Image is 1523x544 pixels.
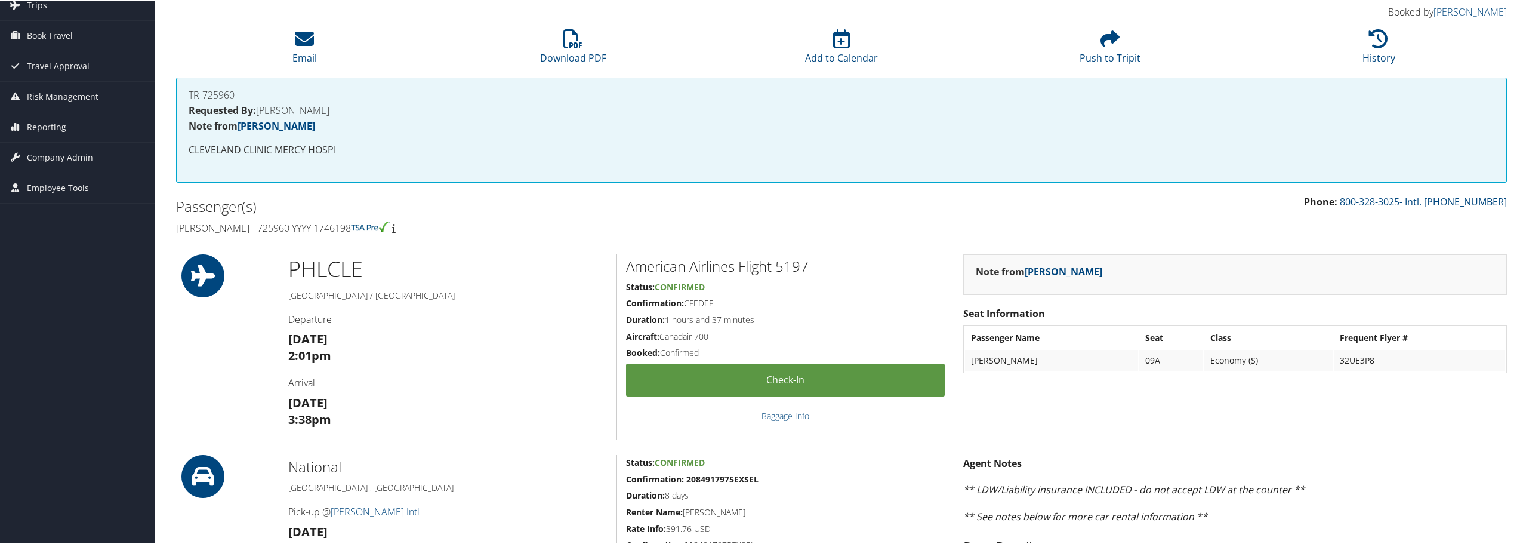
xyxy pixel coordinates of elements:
[1188,5,1507,18] h4: Booked by
[626,330,945,342] h5: Canadair 700
[626,506,683,517] strong: Renter Name:
[176,196,833,216] h2: Passenger(s)
[1204,349,1332,371] td: Economy (S)
[27,173,89,202] span: Employee Tools
[976,265,1102,278] strong: Note from
[626,281,655,292] strong: Status:
[626,346,660,358] strong: Booked:
[288,481,608,493] h5: [GEOGRAPHIC_DATA] , [GEOGRAPHIC_DATA]
[288,411,331,427] strong: 3:38pm
[626,489,665,500] strong: Duration:
[626,363,945,396] a: Check-in
[27,51,90,81] span: Travel Approval
[288,330,328,346] strong: [DATE]
[1304,195,1337,208] strong: Phone:
[189,105,1494,115] h4: [PERSON_NAME]
[626,314,665,325] strong: Duration:
[805,35,878,64] a: Add to Calendar
[540,35,606,64] a: Download PDF
[626,506,945,518] h5: [PERSON_NAME]
[351,221,390,232] img: tsa-precheck.png
[963,456,1022,469] strong: Agent Notes
[963,482,1305,496] em: ** LDW/Liability insurance INCLUDED - do not accept LDW at the counter **
[189,142,1494,158] p: CLEVELAND CLINIC MERCY HOSPI
[965,349,1138,371] td: [PERSON_NAME]
[626,330,659,342] strong: Aircraft:
[292,35,317,64] a: Email
[963,306,1045,319] strong: Seat Information
[288,456,608,477] h2: National
[189,103,256,116] strong: Requested By:
[288,347,331,363] strong: 2:01pm
[965,327,1138,348] th: Passenger Name
[1139,327,1203,348] th: Seat
[761,410,809,421] a: Baggage Info
[1334,327,1505,348] th: Frequent Flyer #
[1334,349,1505,371] td: 32UE3P8
[331,505,420,518] a: [PERSON_NAME] Intl
[626,256,945,276] h2: American Airlines Flight 5197
[626,297,945,309] h5: CFEDEF
[288,254,608,284] h1: PHL CLE
[288,312,608,325] h4: Departure
[288,523,328,539] strong: [DATE]
[1204,327,1332,348] th: Class
[27,142,93,172] span: Company Admin
[626,473,759,484] strong: Confirmation: 2084917975EXSEL
[626,346,945,358] h5: Confirmed
[655,456,705,468] span: Confirmed
[1025,265,1102,278] a: [PERSON_NAME]
[27,20,73,50] span: Book Travel
[1340,195,1507,208] a: 800-328-3025- Intl. [PHONE_NUMBER]
[176,221,833,234] h4: [PERSON_NAME] - 725960 YYYY 1746198
[238,119,315,132] a: [PERSON_NAME]
[288,376,608,389] h4: Arrival
[189,90,1494,99] h4: TR-725960
[1362,35,1395,64] a: History
[27,81,98,111] span: Risk Management
[189,119,315,132] strong: Note from
[1139,349,1203,371] td: 09A
[626,489,945,501] h5: 8 days
[288,394,328,410] strong: [DATE]
[626,314,945,325] h5: 1 hours and 37 minutes
[626,456,655,468] strong: Status:
[1080,35,1140,64] a: Push to Tripit
[288,505,608,518] h4: Pick-up @
[1433,5,1507,18] a: [PERSON_NAME]
[626,523,945,534] h5: 391.76 USD
[288,289,608,301] h5: [GEOGRAPHIC_DATA] / [GEOGRAPHIC_DATA]
[626,523,666,534] strong: Rate Info:
[963,509,1207,523] em: ** See notes below for more car rental information **
[626,297,684,308] strong: Confirmation:
[655,281,705,292] span: Confirmed
[27,112,66,142] span: Reporting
